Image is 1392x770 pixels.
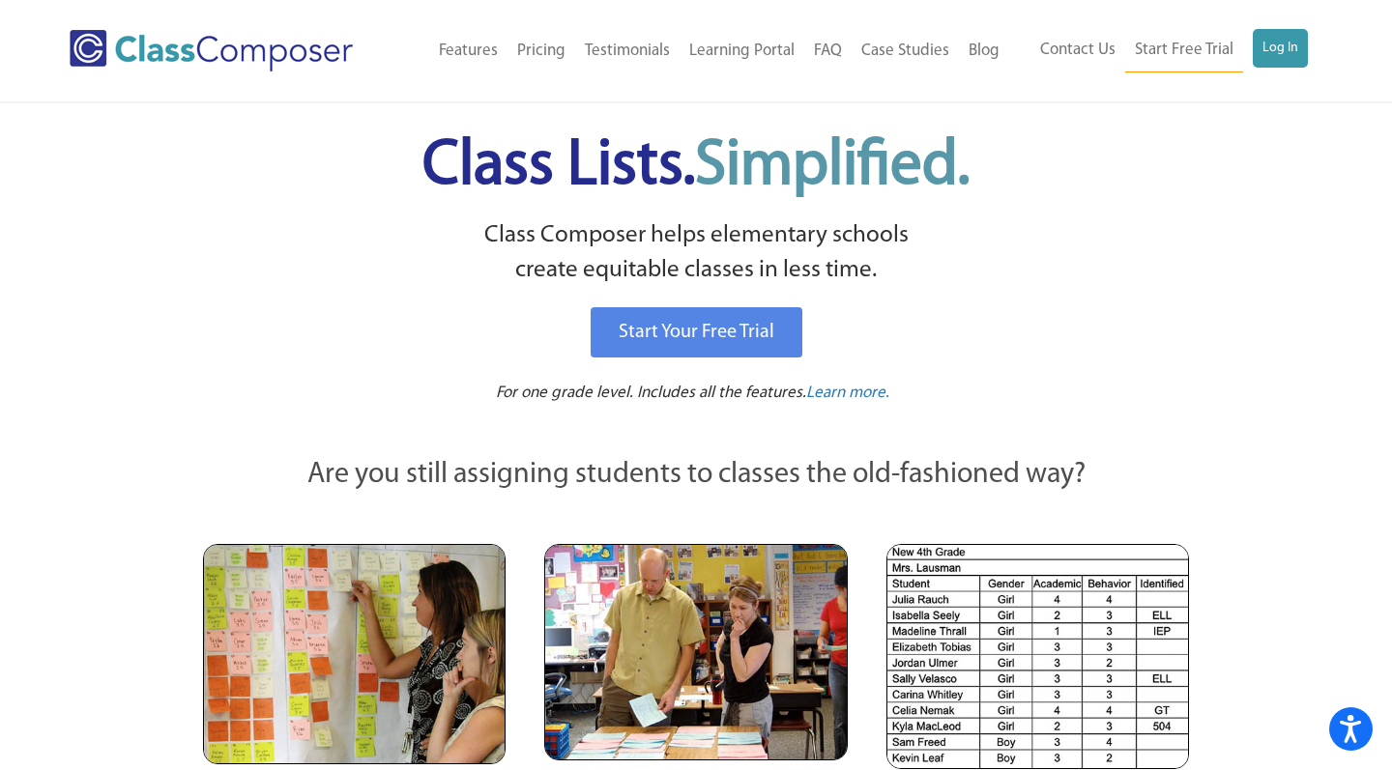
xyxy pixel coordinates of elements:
img: Spreadsheets [886,544,1189,769]
a: Testimonials [575,30,680,72]
a: Blog [959,30,1009,72]
span: Learn more. [806,385,889,401]
a: Case Studies [852,30,959,72]
a: FAQ [804,30,852,72]
a: Pricing [507,30,575,72]
a: Learning Portal [680,30,804,72]
a: Contact Us [1030,29,1125,71]
a: Start Your Free Trial [591,307,802,357]
a: Start Free Trial [1125,29,1243,72]
nav: Header Menu [1009,29,1308,72]
img: Blue and Pink Paper Cards [544,544,847,759]
span: Simplified. [695,135,970,198]
span: Start Your Free Trial [619,323,774,342]
span: For one grade level. Includes all the features. [496,385,806,401]
a: Learn more. [806,382,889,406]
p: Class Composer helps elementary schools create equitable classes in less time. [200,218,1192,289]
p: Are you still assigning students to classes the old-fashioned way? [203,454,1189,497]
a: Log In [1253,29,1308,68]
span: Class Lists. [422,135,970,198]
a: Features [429,30,507,72]
img: Class Composer [70,30,353,71]
img: Teachers Looking at Sticky Notes [203,544,506,764]
nav: Header Menu [397,30,1009,72]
